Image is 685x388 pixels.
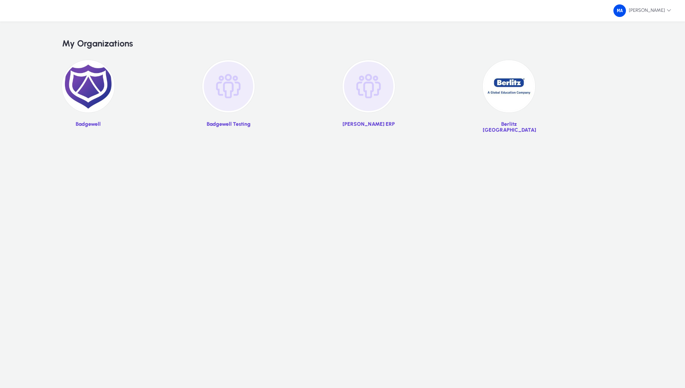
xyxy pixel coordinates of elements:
a: Badgewell [62,60,114,139]
p: Berlitz [GEOGRAPHIC_DATA] [483,121,535,134]
p: [PERSON_NAME] ERP [342,121,395,128]
img: organization-placeholder.png [342,60,395,112]
img: organization-placeholder.png [202,60,255,112]
img: 37.jpg [483,60,535,112]
p: Badgewell [62,121,114,128]
a: Badgewell Testing [202,60,255,139]
a: [PERSON_NAME] ERP [342,60,395,139]
h2: My Organizations [62,38,623,49]
p: Badgewell Testing [202,121,255,128]
img: 34.png [613,4,626,17]
img: 2.png [62,60,114,112]
span: [PERSON_NAME] [613,4,671,17]
button: [PERSON_NAME] [607,4,677,17]
a: Berlitz [GEOGRAPHIC_DATA] [483,60,535,139]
